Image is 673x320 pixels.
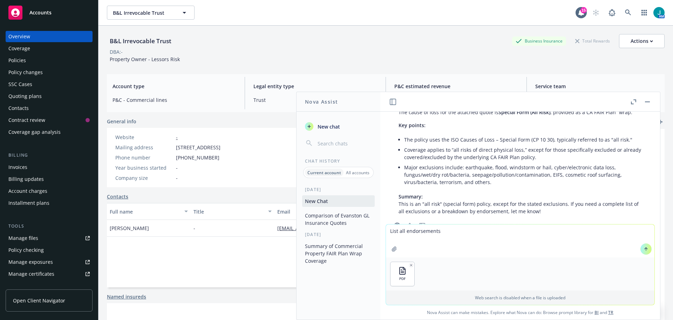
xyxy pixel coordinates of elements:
p: This is an "all risk" (special form) policy, except for the stated exclusions. If you need a comp... [399,193,642,215]
a: Manage exposures [6,256,93,268]
button: Comparison of Evanston GL Insurance Quotes [302,210,375,229]
div: Billing updates [8,174,44,185]
a: Manage files [6,233,93,244]
p: Current account [307,170,341,176]
div: Manage claims [8,280,44,292]
button: Actions [619,34,665,48]
button: PDF [390,262,414,286]
a: Accounts [6,3,93,22]
a: Policy changes [6,67,93,78]
a: Start snowing [589,6,603,20]
div: Mailing address [115,144,173,151]
span: Account type [113,83,236,90]
div: Business Insurance [512,37,566,45]
h1: Nova Assist [305,98,338,105]
div: Coverage [8,43,30,54]
svg: Copy to clipboard [394,222,400,229]
div: DBA: - [110,48,123,55]
button: New chat [302,120,375,133]
button: Email [274,203,414,220]
div: Email [277,208,403,215]
span: Legal entity type [253,83,377,90]
div: Full name [110,208,180,215]
button: B&L Irrevocable Trust [107,6,195,20]
div: Billing [6,152,93,159]
div: [DATE] [297,187,380,192]
a: - [176,134,178,141]
div: Chat History [297,158,380,164]
span: Accounts [29,10,52,15]
div: Year business started [115,164,173,171]
div: Phone number [115,154,173,161]
a: BI [594,309,599,315]
div: Manage certificates [8,268,54,280]
a: Report a Bug [605,6,619,20]
div: Invoices [8,162,27,173]
textarea: List all endorsements [386,224,654,257]
a: Named insureds [107,293,146,300]
button: Thumbs down [417,221,428,230]
div: Coverage gap analysis [8,126,61,138]
span: B&L Irrevocable Trust [113,9,174,17]
a: [EMAIL_ADDRESS][DOMAIN_NAME] [277,225,365,231]
a: Search [621,6,635,20]
div: Policy changes [8,67,43,78]
div: Contract review [8,115,45,126]
div: Account charges [8,185,47,197]
img: photo [653,7,665,18]
a: Coverage [6,43,93,54]
span: General info [107,118,136,125]
span: Nova Assist can make mistakes. Explore what Nova can do: Browse prompt library for and [383,305,657,320]
div: Manage exposures [8,256,53,268]
button: New Chat [302,195,375,207]
p: Web search is disabled when a file is uploaded [390,295,650,301]
p: All accounts [346,170,369,176]
div: Title [193,208,264,215]
a: Contacts [6,103,93,114]
a: Policies [6,55,93,66]
div: Total Rewards [572,37,613,45]
div: Company size [115,174,173,182]
a: add [656,118,665,126]
a: Invoices [6,162,93,173]
div: SSC Cases [8,79,32,90]
a: Quoting plans [6,91,93,102]
span: Open Client Navigator [13,297,65,304]
span: Property Owner - Lessors Risk [110,56,180,63]
span: [STREET_ADDRESS] [176,144,220,151]
button: Full name [107,203,191,220]
a: SSC Cases [6,79,93,90]
span: New chat [316,123,340,130]
div: Contacts [8,103,29,114]
div: Policy checking [8,244,44,256]
a: Contacts [107,193,128,200]
span: [PHONE_NUMBER] [176,154,219,161]
div: Quoting plans [8,91,42,102]
a: Manage claims [6,280,93,292]
div: Overview [8,31,30,42]
span: [PERSON_NAME] [110,224,149,232]
div: B&L Irrevocable Trust [107,37,174,46]
button: Summary of Commercial Property FAIR Plan Wrap Coverage [302,240,375,267]
button: Title [191,203,274,220]
span: - [176,164,178,171]
a: Overview [6,31,93,42]
a: Manage certificates [6,268,93,280]
span: PDF [399,276,406,281]
a: Policy checking [6,244,93,256]
div: Installment plans [8,197,49,209]
div: Website [115,133,173,141]
span: - [193,224,195,232]
div: 15 [580,7,587,13]
span: P&C - Commercial lines [113,96,236,104]
div: Tools [6,223,93,230]
span: Trust [253,96,377,104]
li: Coverage applies to “all risks of direct physical loss,” except for those specifically excluded o... [404,145,642,162]
a: Billing updates [6,174,93,185]
span: Special Form (All Risk) [498,109,550,116]
span: - [176,174,178,182]
input: Search chats [316,138,372,148]
span: Key points: [399,122,426,129]
a: TR [608,309,613,315]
